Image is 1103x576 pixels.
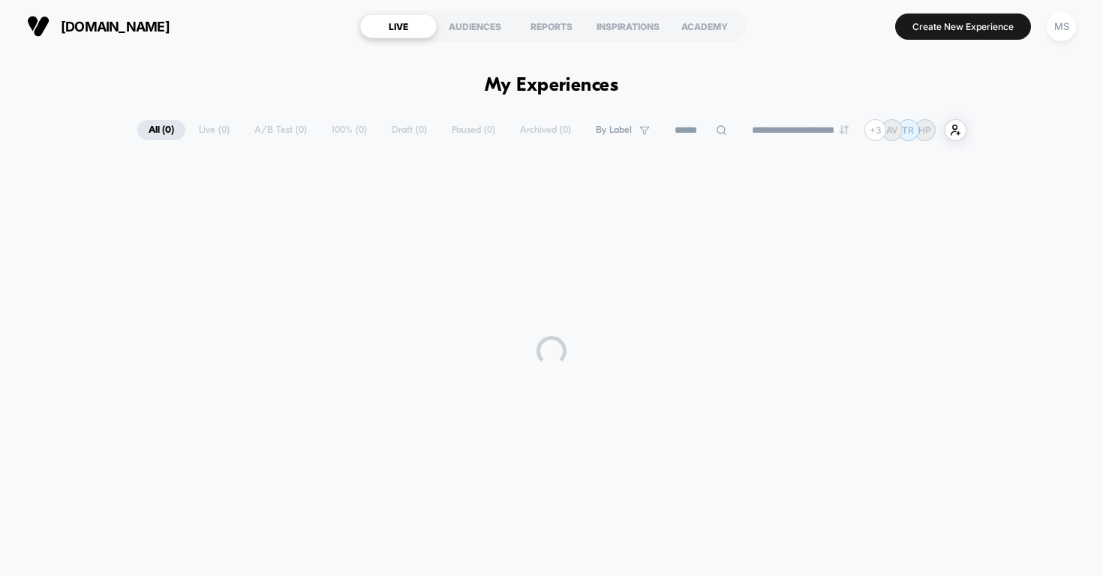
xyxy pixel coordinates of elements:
[1047,12,1076,41] div: MS
[1042,11,1080,42] button: MS
[596,124,632,136] span: By Label
[895,13,1031,40] button: Create New Experience
[840,125,849,134] img: end
[902,124,914,136] p: TR
[360,14,437,38] div: LIVE
[513,14,590,38] div: REPORTS
[864,119,886,141] div: + 3
[918,124,931,136] p: HP
[666,14,743,38] div: ACADEMY
[886,124,897,136] p: AV
[27,15,50,37] img: Visually logo
[137,120,185,140] span: All ( 0 )
[485,75,619,97] h1: My Experiences
[590,14,666,38] div: INSPIRATIONS
[437,14,513,38] div: AUDIENCES
[61,19,170,34] span: [DOMAIN_NAME]
[23,14,174,38] button: [DOMAIN_NAME]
